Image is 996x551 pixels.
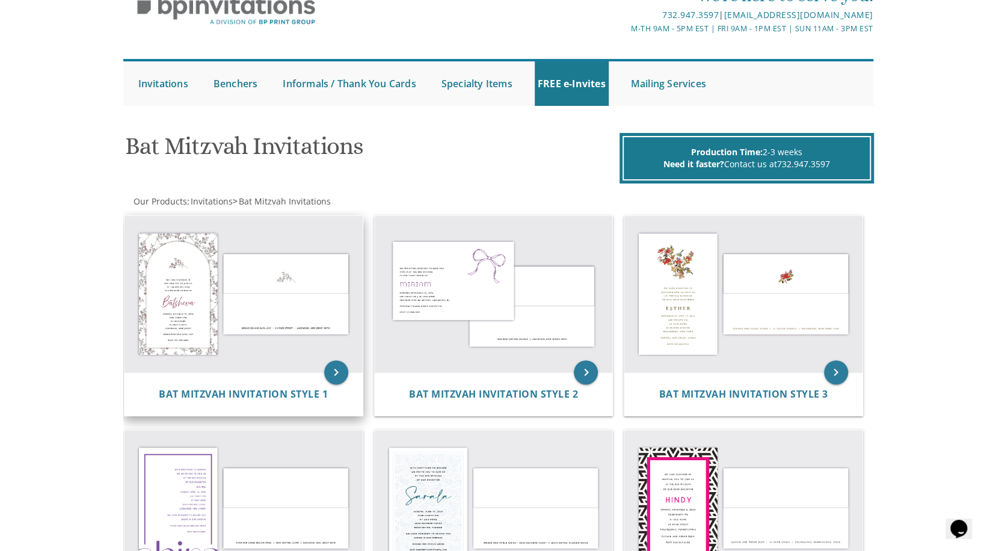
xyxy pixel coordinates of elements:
[239,195,331,207] span: Bat Mitzvah Invitations
[324,360,348,384] a: keyboard_arrow_right
[659,389,828,400] a: Bat Mitzvah Invitation Style 3
[662,9,719,20] a: 732.947.3597
[622,136,871,180] div: 2-3 weeks Contact us at
[375,216,613,372] img: Bat Mitzvah Invitation Style 2
[373,8,873,22] div: |
[628,61,709,106] a: Mailing Services
[777,158,830,170] a: 732.947.3597
[624,216,862,372] img: Bat Mitzvah Invitation Style 3
[409,387,578,401] span: Bat Mitzvah Invitation Style 2
[663,158,724,170] span: Need it faster?
[189,195,233,207] a: Invitations
[125,133,616,168] h1: Bat Mitzvah Invitations
[574,360,598,384] a: keyboard_arrow_right
[233,195,331,207] span: >
[211,61,261,106] a: Benchers
[159,387,328,401] span: Bat Mitzvah Invitation Style 1
[280,61,419,106] a: Informals / Thank You Cards
[724,9,873,20] a: [EMAIL_ADDRESS][DOMAIN_NAME]
[945,503,984,539] iframe: chat widget
[135,61,191,106] a: Invitations
[238,195,331,207] a: Bat Mitzvah Invitations
[659,387,828,401] span: Bat Mitzvah Invitation Style 3
[535,61,609,106] a: FREE e-Invites
[824,360,848,384] a: keyboard_arrow_right
[409,389,578,400] a: Bat Mitzvah Invitation Style 2
[124,216,363,372] img: Bat Mitzvah Invitation Style 1
[191,195,233,207] span: Invitations
[691,146,763,158] span: Production Time:
[438,61,515,106] a: Specialty Items
[373,22,873,35] div: M-Th 9am - 5pm EST | Fri 9am - 1pm EST | Sun 11am - 3pm EST
[123,195,499,208] div: :
[159,389,328,400] a: Bat Mitzvah Invitation Style 1
[132,195,187,207] a: Our Products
